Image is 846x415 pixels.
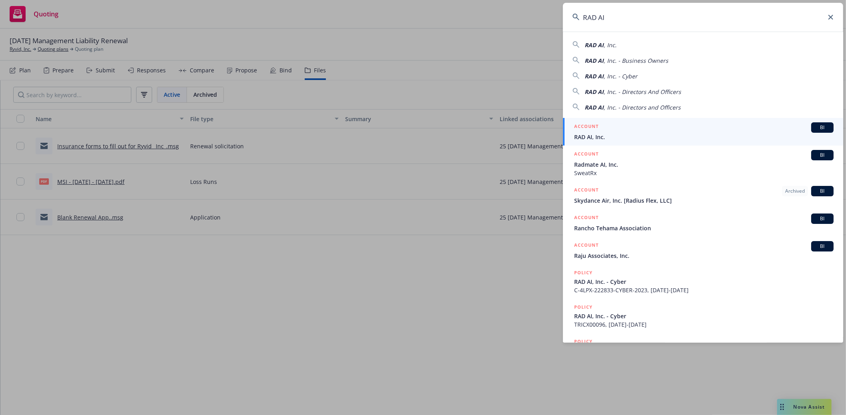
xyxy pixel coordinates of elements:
[785,188,805,195] span: Archived
[563,264,843,299] a: POLICYRAD AI, Inc. - CyberC-4LPX-222833-CYBER-2023, [DATE]-[DATE]
[574,160,834,169] span: Radmate AI, Inc.
[814,243,830,250] span: BI
[574,196,834,205] span: Skydance Air, Inc. [Radius Flex, LLC]
[574,169,834,177] span: SweatRx
[585,72,604,80] span: RAD AI
[563,182,843,209] a: ACCOUNTArchivedBISkydance Air, Inc. [Radius Flex, LLC]
[574,150,599,160] h5: ACCOUNT
[574,337,593,345] h5: POLICY
[585,88,604,96] span: RAD AI
[574,269,593,277] h5: POLICY
[585,41,604,49] span: RAD AI
[574,303,593,311] h5: POLICY
[563,118,843,146] a: ACCOUNTBIRAD AI, Inc.
[574,133,834,141] span: RAD AI, Inc.
[563,146,843,182] a: ACCOUNTBIRadmate AI, Inc.SweatRx
[814,188,830,195] span: BI
[604,104,681,111] span: , Inc. - Directors and Officers
[563,299,843,333] a: POLICYRAD AI, Inc. - CyberTRICX00096, [DATE]-[DATE]
[604,72,637,80] span: , Inc. - Cyber
[574,320,834,329] span: TRICX00096, [DATE]-[DATE]
[604,57,668,64] span: , Inc. - Business Owners
[814,152,830,159] span: BI
[563,333,843,367] a: POLICY
[585,57,604,64] span: RAD AI
[604,88,681,96] span: , Inc. - Directors And Officers
[563,237,843,264] a: ACCOUNTBIRaju Associates, Inc.
[563,209,843,237] a: ACCOUNTBIRancho Tehama Association
[574,286,834,294] span: C-4LPX-222833-CYBER-2023, [DATE]-[DATE]
[574,224,834,232] span: Rancho Tehama Association
[563,3,843,32] input: Search...
[814,215,830,222] span: BI
[574,312,834,320] span: RAD AI, Inc. - Cyber
[574,186,599,196] h5: ACCOUNT
[604,41,617,49] span: , Inc.
[574,241,599,251] h5: ACCOUNT
[585,104,604,111] span: RAD AI
[574,122,599,132] h5: ACCOUNT
[814,124,830,131] span: BI
[574,213,599,223] h5: ACCOUNT
[574,277,834,286] span: RAD AI, Inc. - Cyber
[574,251,834,260] span: Raju Associates, Inc.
